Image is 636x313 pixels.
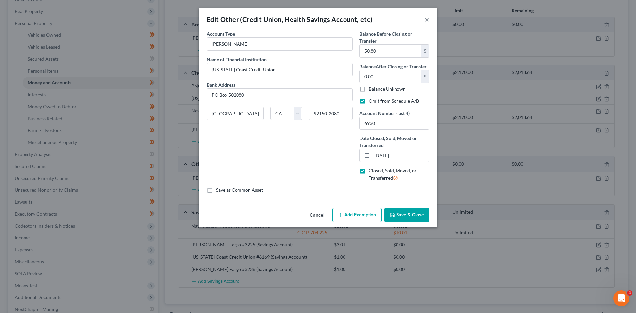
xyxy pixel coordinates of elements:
button: × [425,15,429,23]
span: 4 [627,290,632,296]
div: Edit Other (Credit Union, Health Savings Account, etc) [207,15,373,24]
label: Balance [359,63,427,70]
input: 0.00 [360,70,421,83]
input: MM/DD/YYYY [372,149,429,162]
div: $ [421,70,429,83]
input: Enter city... [207,107,263,120]
iframe: Intercom live chat [613,290,629,306]
input: Credit Union, HSA, etc [207,38,352,50]
label: Account Number (last 4) [359,110,410,117]
span: Date Closed, Sold, Moved or Transferred [359,135,417,148]
div: $ [421,45,429,57]
input: XXXX [360,117,429,130]
button: Cancel [304,209,330,222]
label: Balance Before Closing or Transfer [359,30,429,44]
span: Closed, Sold, Moved, or Transferred [369,168,417,181]
button: Add Exemption [332,208,382,222]
span: Name of Financial Institution [207,57,267,62]
label: Account Type [207,30,235,37]
input: Enter zip... [309,107,353,120]
label: Bank Address [207,81,235,88]
label: Balance Unknown [369,86,406,92]
input: 0.00 [360,45,421,57]
span: After Closing or Transfer [376,64,427,69]
label: Save as Common Asset [216,187,263,193]
input: Enter address... [207,89,352,101]
input: Enter name... [207,63,352,76]
button: Save & Close [384,208,429,222]
label: Omit from Schedule A/B [369,98,419,104]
